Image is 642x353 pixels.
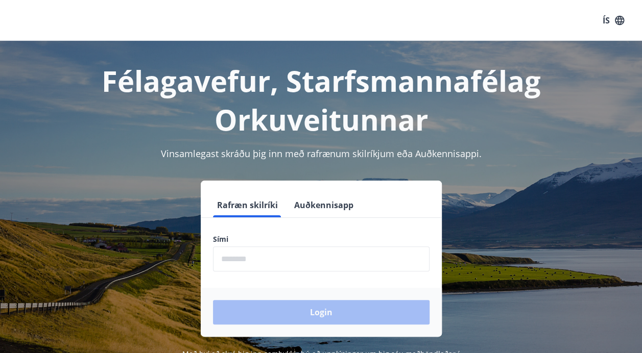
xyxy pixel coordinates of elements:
[213,193,282,217] button: Rafræn skilríki
[161,147,482,160] span: Vinsamlegast skráðu þig inn með rafrænum skilríkjum eða Auðkennisappi.
[597,11,630,30] button: ÍS
[213,234,430,244] label: Sími
[290,193,358,217] button: Auðkennisapp
[12,61,630,139] h1: Félagavefur, Starfsmannafélag Orkuveitunnar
